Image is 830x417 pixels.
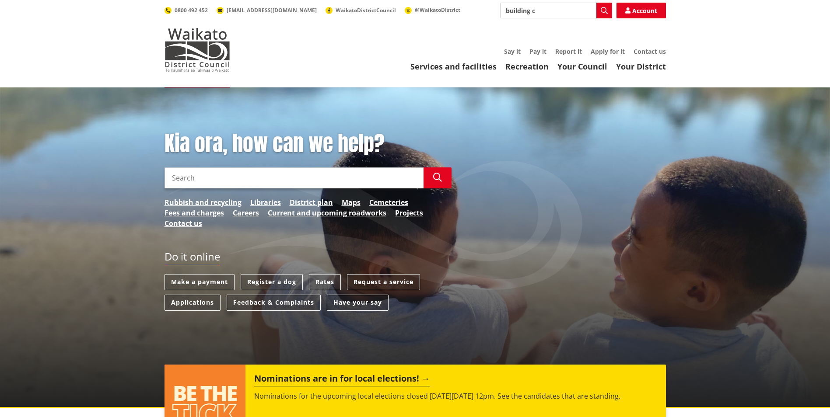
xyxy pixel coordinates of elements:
[165,250,220,266] h2: Do it online
[405,6,460,14] a: @WaikatoDistrict
[165,131,452,156] h1: Kia ora, how can we help?
[268,208,386,218] a: Current and upcoming roadworks
[500,3,612,18] input: Search input
[165,7,208,14] a: 0800 492 452
[504,47,521,56] a: Say it
[415,6,460,14] span: @WaikatoDistrict
[165,167,424,188] input: Search input
[227,295,321,311] a: Feedback & Complaints
[165,218,202,229] a: Contact us
[369,197,408,208] a: Cemeteries
[254,391,657,401] p: Nominations for the upcoming local elections closed [DATE][DATE] 12pm. See the candidates that ar...
[336,7,396,14] span: WaikatoDistrictCouncil
[217,7,317,14] a: [EMAIL_ADDRESS][DOMAIN_NAME]
[175,7,208,14] span: 0800 492 452
[591,47,625,56] a: Apply for it
[616,61,666,72] a: Your District
[342,197,361,208] a: Maps
[241,274,303,290] a: Register a dog
[233,208,259,218] a: Careers
[227,7,317,14] span: [EMAIL_ADDRESS][DOMAIN_NAME]
[165,274,235,290] a: Make a payment
[165,208,224,218] a: Fees and charges
[634,47,666,56] a: Contact us
[165,197,242,208] a: Rubbish and recycling
[165,28,230,72] img: Waikato District Council - Te Kaunihera aa Takiwaa o Waikato
[165,295,221,311] a: Applications
[254,373,430,386] h2: Nominations are in for local elections!
[505,61,549,72] a: Recreation
[529,47,546,56] a: Pay it
[557,61,607,72] a: Your Council
[395,208,423,218] a: Projects
[555,47,582,56] a: Report it
[290,197,333,208] a: District plan
[326,7,396,14] a: WaikatoDistrictCouncil
[327,295,389,311] a: Have your say
[410,61,497,72] a: Services and facilities
[250,197,281,208] a: Libraries
[347,274,420,290] a: Request a service
[309,274,341,290] a: Rates
[616,3,666,18] a: Account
